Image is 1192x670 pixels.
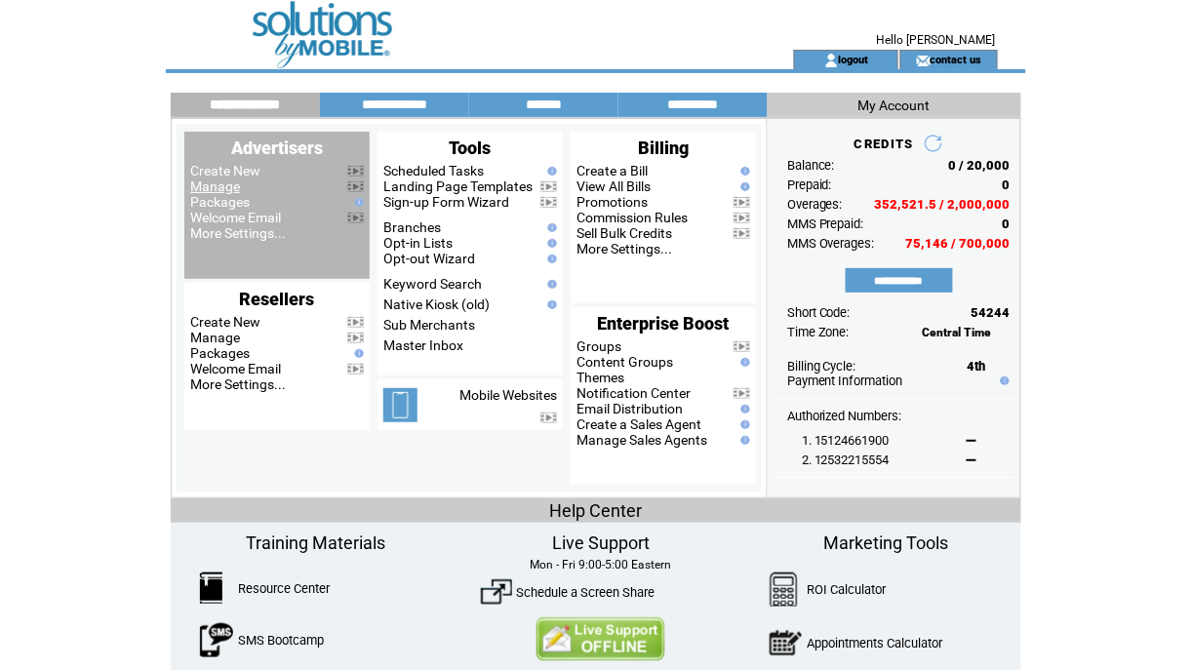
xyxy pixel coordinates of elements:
a: logout [839,53,869,65]
a: Sub Merchants [383,317,475,333]
img: video.png [734,388,750,399]
img: video.png [540,197,557,208]
span: Advertisers [231,138,323,158]
img: video.png [734,341,750,352]
a: Keyword Search [383,276,482,292]
a: Resource Center [238,581,330,596]
span: Enterprise Boost [598,313,730,334]
a: Notification Center [576,385,691,401]
a: View All Bills [576,178,651,194]
img: video.png [540,413,557,423]
a: Manage Sales Agents [576,432,707,448]
span: My Account [858,98,931,113]
a: Welcome Email [190,361,281,376]
span: 2. 12532215554 [802,453,890,467]
img: video.png [734,228,750,239]
a: Branches [383,219,441,235]
a: Packages [190,194,250,210]
a: Manage [190,330,240,345]
a: SMS Bootcamp [238,633,324,648]
span: 0 [1003,217,1011,231]
a: Content Groups [576,354,673,370]
img: help.gif [543,223,557,232]
a: contact us [931,53,982,65]
img: SMSBootcamp.png [200,623,233,657]
a: Commission Rules [576,210,688,225]
span: Hello [PERSON_NAME] [877,33,996,47]
img: video.png [347,317,364,328]
img: help.gif [736,420,750,429]
span: Prepaid: [787,177,832,192]
img: help.gif [736,405,750,414]
img: help.gif [350,198,364,207]
a: More Settings... [576,241,672,256]
a: Manage [190,178,240,194]
a: Promotions [576,194,648,210]
span: Billing Cycle: [787,359,856,374]
img: help.gif [543,300,557,309]
span: MMS Overages: [787,236,875,251]
img: help.gif [736,182,750,191]
a: Native Kiosk (old) [383,296,490,312]
img: video.png [347,213,364,223]
a: Email Distribution [576,401,683,416]
span: Live Support [552,532,650,553]
span: 0 / 20,000 [949,158,1011,173]
img: help.gif [543,280,557,289]
span: Mon - Fri 9:00-5:00 Eastern [530,558,671,571]
img: contact_us_icon.gif [916,53,931,68]
span: Central Time [923,326,992,339]
span: Resellers [240,289,315,309]
img: AppointmentCalc.png [770,626,802,660]
a: Opt-out Wizard [383,251,475,266]
img: account_icon.gif [824,53,839,68]
a: Welcome Email [190,210,281,225]
img: help.gif [736,358,750,367]
span: Time Zone: [787,325,850,339]
a: Master Inbox [383,337,463,353]
img: Calculator.png [770,572,799,607]
a: ROI Calculator [807,582,886,597]
img: help.gif [543,167,557,176]
span: 0 [1003,177,1011,192]
span: MMS Prepaid: [787,217,864,231]
span: Billing [638,138,689,158]
img: Contact Us [536,617,665,661]
img: mobile-websites.png [383,388,417,422]
a: Mobile Websites [459,387,557,403]
a: Create a Bill [576,163,648,178]
img: video.png [347,333,364,343]
img: video.png [540,181,557,192]
img: help.gif [736,167,750,176]
a: Sell Bulk Credits [576,225,672,241]
img: help.gif [350,349,364,358]
img: help.gif [736,436,750,445]
span: Authorized Numbers: [787,409,902,423]
span: Help Center [550,500,643,521]
a: Landing Page Templates [383,178,533,194]
img: video.png [347,181,364,192]
img: video.png [347,364,364,374]
a: Create New [190,314,260,330]
img: video.png [347,166,364,177]
a: Create a Sales Agent [576,416,701,432]
span: Balance: [787,158,835,173]
img: ResourceCenter.png [200,572,222,604]
span: 4th [968,359,986,374]
img: help.gif [996,376,1010,385]
a: Create New [190,163,260,178]
span: Marketing Tools [823,532,948,553]
img: video.png [734,197,750,208]
span: 1. 15124661900 [802,433,890,448]
span: CREDITS [854,137,914,151]
span: 352,521.5 / 2,000,000 [875,197,1011,212]
a: Schedule a Screen Share [517,585,656,600]
a: More Settings... [190,376,286,392]
a: Sign-up Form Wizard [383,194,509,210]
span: Overages: [787,197,843,212]
a: More Settings... [190,225,286,241]
a: Scheduled Tasks [383,163,484,178]
span: 75,146 / 700,000 [906,236,1011,251]
img: help.gif [543,255,557,263]
img: ScreenShare.png [481,576,512,608]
